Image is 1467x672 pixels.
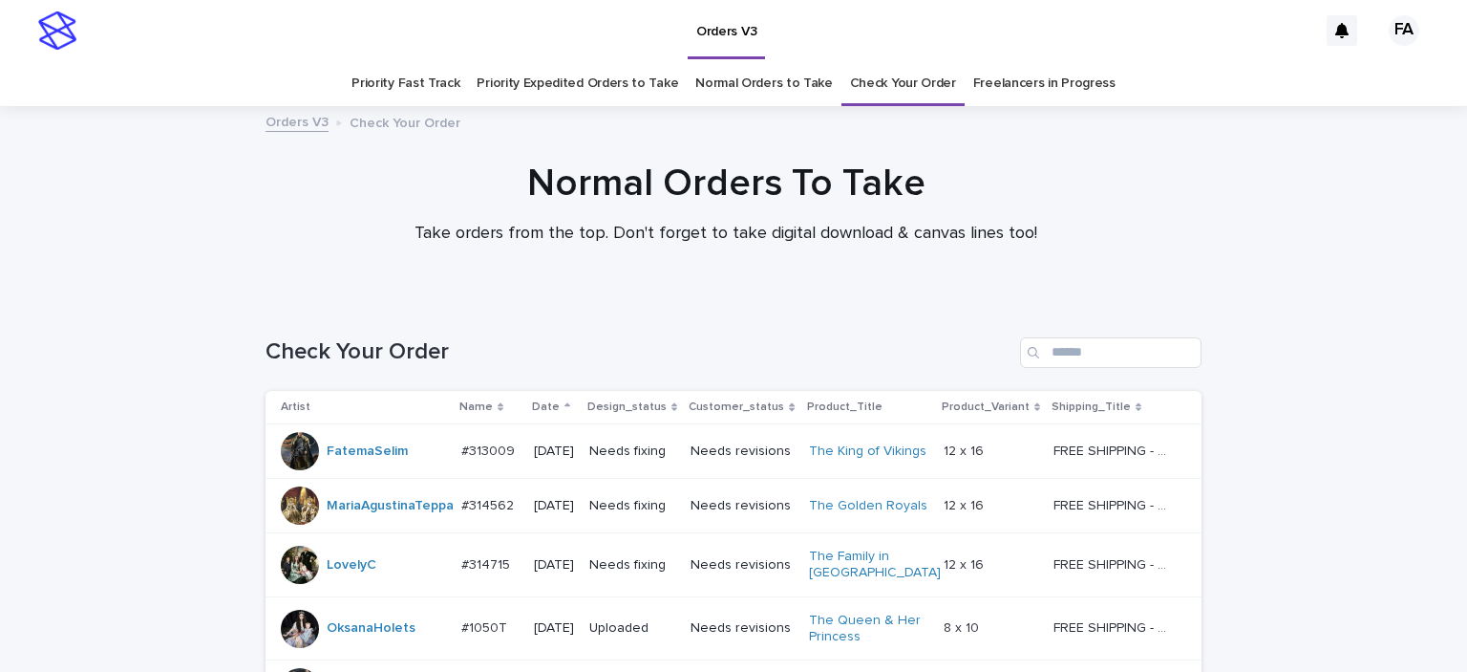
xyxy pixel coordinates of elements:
[477,61,678,106] a: Priority Expedited Orders to Take
[587,397,667,418] p: Design_status
[691,620,793,637] p: Needs revisions
[351,61,459,106] a: Priority Fast Track
[461,617,511,637] p: #1050T
[327,620,415,637] a: OksanaHolets
[534,557,574,574] p: [DATE]
[942,397,1030,418] p: Product_Variant
[534,620,574,637] p: [DATE]
[589,620,675,637] p: Uploaded
[1053,440,1175,460] p: FREE SHIPPING - preview in 1-2 business days, after your approval delivery will take 5-10 b.d.
[258,161,1194,206] h1: Normal Orders To Take
[266,533,1201,597] tr: LovelyC #314715#314715 [DATE]Needs fixingNeeds revisionsThe Family in [GEOGRAPHIC_DATA] 12 x 1612...
[461,553,514,574] p: #314715
[266,596,1201,661] tr: OksanaHolets #1050T#1050T [DATE]UploadedNeeds revisionsThe Queen & Her Princess 8 x 108 x 10 FREE...
[973,61,1116,106] a: Freelancers in Progress
[38,11,76,50] img: stacker-logo-s-only.png
[1389,15,1419,46] div: FA
[461,494,518,514] p: #314562
[589,557,675,574] p: Needs fixing
[266,479,1201,533] tr: MariaAgustinaTeppa #314562#314562 [DATE]Needs fixingNeeds revisionsThe Golden Royals 12 x 1612 x ...
[589,444,675,460] p: Needs fixing
[534,498,574,514] p: [DATE]
[691,557,793,574] p: Needs revisions
[1052,397,1131,418] p: Shipping_Title
[944,553,988,574] p: 12 x 16
[944,494,988,514] p: 12 x 16
[1053,494,1175,514] p: FREE SHIPPING - preview in 1-2 business days, after your approval delivery will take 5-10 b.d.
[281,397,310,418] p: Artist
[691,444,793,460] p: Needs revisions
[944,617,983,637] p: 8 x 10
[327,498,454,514] a: MariaAgustinaTeppa
[266,424,1201,479] tr: FatemaSelim #313009#313009 [DATE]Needs fixingNeeds revisionsThe King of Vikings 12 x 1612 x 16 FR...
[944,440,988,460] p: 12 x 16
[266,338,1012,366] h1: Check Your Order
[809,613,928,645] a: The Queen & Her Princess
[809,444,926,460] a: The King of Vikings
[1053,553,1175,574] p: FREE SHIPPING - preview in 1-2 business days, after your approval delivery will take 5-10 b.d.
[327,444,408,460] a: FatemaSelim
[266,110,329,132] a: Orders V3
[809,498,927,514] a: The Golden Royals
[689,397,784,418] p: Customer_status
[850,61,956,106] a: Check Your Order
[350,111,460,132] p: Check Your Order
[344,224,1108,245] p: Take orders from the top. Don't forget to take digital download & canvas lines too!
[1053,617,1175,637] p: FREE SHIPPING - preview in 1-2 business days, after your approval delivery will take 5-10 b.d.
[589,498,675,514] p: Needs fixing
[534,444,574,460] p: [DATE]
[459,397,493,418] p: Name
[691,498,793,514] p: Needs revisions
[1020,337,1201,368] input: Search
[461,440,519,460] p: #313009
[695,61,833,106] a: Normal Orders to Take
[532,397,560,418] p: Date
[327,557,376,574] a: LovelyC
[809,549,941,581] a: The Family in [GEOGRAPHIC_DATA]
[807,397,882,418] p: Product_Title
